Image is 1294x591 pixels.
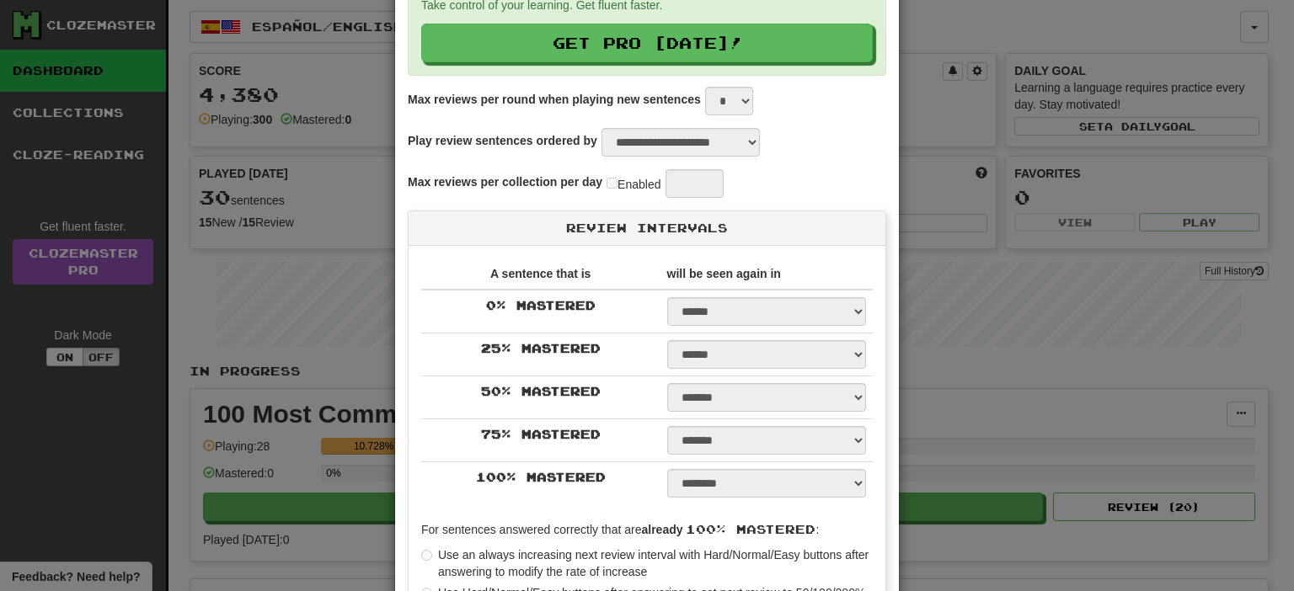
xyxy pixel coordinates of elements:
input: Enabled [607,178,618,189]
label: 25 % Mastered [481,340,601,357]
label: 50 % Mastered [481,383,601,400]
label: Max reviews per collection per day [408,173,602,190]
th: will be seen again in [660,258,873,290]
div: Review Intervals [409,211,885,246]
label: 75 % Mastered [481,426,601,443]
th: A sentence that is [421,258,660,290]
p: For sentences answered correctly that are : [421,521,873,538]
strong: already [641,523,682,536]
label: Enabled [607,174,660,193]
input: Use an always increasing next review interval with Hard/Normal/Easy buttons after answering to mo... [421,550,432,561]
a: Get Pro [DATE]! [421,24,873,62]
label: 100 % Mastered [476,469,606,486]
span: 100% Mastered [686,522,815,536]
label: Use an always increasing next review interval with Hard/Normal/Easy buttons after answering to mo... [421,546,873,580]
label: 0 % Mastered [486,297,596,314]
label: Play review sentences ordered by [408,132,597,149]
label: Max reviews per round when playing new sentences [408,91,701,108]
